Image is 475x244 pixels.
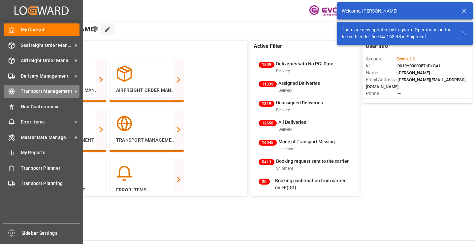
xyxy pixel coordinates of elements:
span: My Cockpit [21,26,80,33]
span: Hello [PERSON_NAME]! [27,23,98,35]
span: Assigned Deliveries [278,81,320,86]
a: 1319Unassigned DeliveriesDelivery [259,99,351,113]
span: Active Filter [254,42,282,50]
span: Mode of Transport Missing [278,139,335,144]
span: All Deliveries [278,120,306,125]
div: Welcome, [PERSON_NAME] [342,8,455,15]
span: 1319 [259,101,274,107]
span: Transport Planner [21,165,80,172]
span: Delivery [278,127,292,132]
a: Transport Planning [4,177,79,190]
span: Transport Planning [21,180,80,187]
span: Deliveries with No PGI Date [276,61,333,66]
span: : [PERSON_NAME] [396,70,430,75]
img: Evonik-brand-mark-Deep-Purple-RGB.jpeg_1700498283.jpeg [309,5,352,17]
span: Delivery [276,108,290,112]
span: Error Items [21,119,73,125]
span: Delivery [278,88,292,93]
span: My Reports [21,149,80,156]
a: 20Booking confirmation from carrier on FF(DG) [259,177,351,198]
p: Transport Management [116,137,177,144]
span: 16045 [259,140,277,146]
span: Seafreight Order Management [21,42,73,49]
span: Airfreight Order Management [21,57,73,64]
span: Delivery [276,69,290,73]
span: : Freight Forwarder [396,98,431,103]
a: 1509Deliveries with No PGI DateDelivery [259,60,351,74]
span: Delivery Management [21,73,73,80]
span: Account Type [366,97,396,104]
div: There are new updates by Logward Operations on the file with code : 6ced4a163cf3 in Shipment [342,26,455,40]
span: 20 [259,179,270,185]
span: 1509 [259,62,274,68]
span: Transport Management [21,88,73,95]
p: Airfreight Order Management [116,87,177,94]
a: Transport Planner [4,161,79,174]
span: : [PERSON_NAME][EMAIL_ADDRESS][DOMAIN_NAME] [366,77,466,89]
span: Booking confirmation from carrier on FF(DG) [275,178,346,190]
span: Email Address [366,76,396,83]
a: My Cockpit [4,23,79,36]
span: Non Conformance [21,103,80,110]
a: Non Conformance [4,100,79,113]
span: Sidebar Settings [21,230,80,237]
span: Line Item [278,147,295,151]
p: Error Items [116,187,177,193]
span: Phone [366,90,396,97]
span: Evonik US [396,56,415,61]
span: : 0019Y0000057sDzQAI [396,63,440,68]
span: : — [396,91,401,96]
a: 11339Assigned DeliveriesDelivery [259,80,351,94]
span: 5413 [259,159,274,165]
span: 12658 [259,120,277,126]
a: My Reports [4,146,79,159]
span: Name [366,69,396,76]
span: Master Data Management [21,134,73,141]
span: : [396,56,415,61]
span: 11339 [259,81,277,87]
span: Shipment [276,166,293,171]
span: Booking request sent to the carrier [276,158,349,164]
a: 12658All DeliveriesDelivery [259,119,351,133]
a: 5413Booking request sent to the carrierShipment [259,158,351,172]
a: 16045Mode of Transport MissingLine Item [259,138,351,152]
span: Account [366,55,396,62]
span: Unassigned Deliveries [276,100,323,105]
span: Id [366,62,396,69]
